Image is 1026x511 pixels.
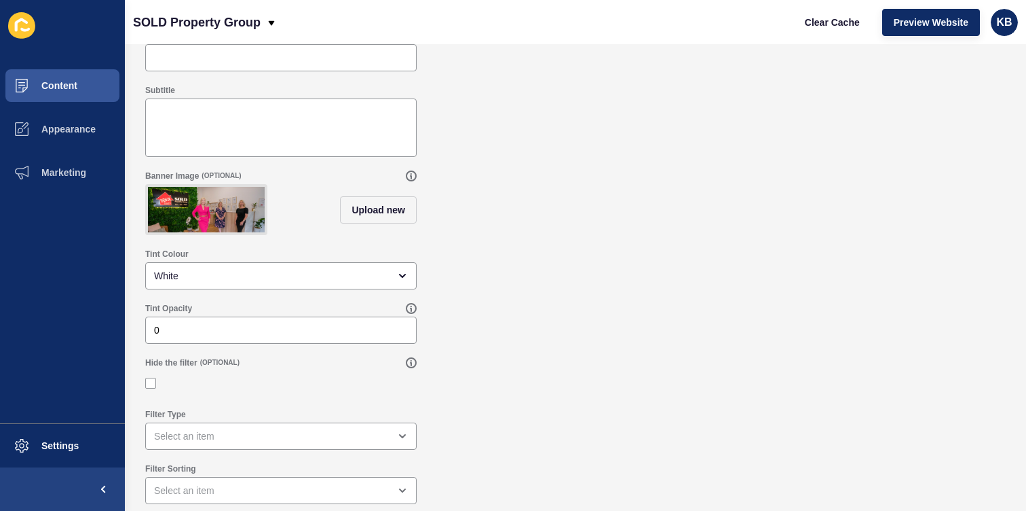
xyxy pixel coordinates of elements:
button: Preview Website [882,9,980,36]
span: Upload new [351,203,405,217]
button: Clear Cache [793,9,871,36]
div: open menu [145,477,417,504]
label: Tint Opacity [145,303,192,314]
label: Banner Image [145,171,199,181]
label: Hide the filter [145,357,197,368]
span: Clear Cache [805,16,860,29]
span: KB [996,16,1012,29]
span: (OPTIONAL) [202,171,241,181]
label: Subtitle [145,85,175,96]
p: SOLD Property Group [133,5,261,39]
img: a4a788b40fcf25f056c994f5eba9052b.jpg [148,187,265,232]
label: Filter Type [145,409,186,420]
label: Tint Colour [145,249,189,260]
label: Filter Sorting [145,463,196,474]
div: open menu [145,262,417,289]
button: Upload new [340,196,417,224]
div: open menu [145,423,417,450]
span: Preview Website [894,16,968,29]
span: (OPTIONAL) [200,358,240,368]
